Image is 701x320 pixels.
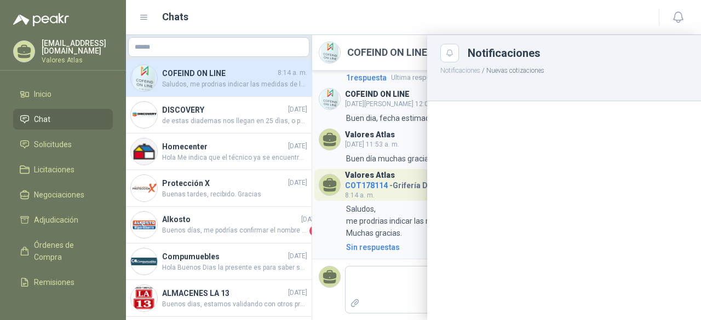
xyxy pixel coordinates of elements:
[162,9,188,25] h1: Chats
[468,48,688,59] div: Notificaciones
[13,159,113,180] a: Licitaciones
[34,138,72,150] span: Solicitudes
[13,13,69,26] img: Logo peakr
[440,67,480,74] button: Notificaciones
[42,39,113,55] p: [EMAIL_ADDRESS][DOMAIN_NAME]
[34,88,51,100] span: Inicio
[13,184,113,205] a: Negociaciones
[13,109,113,130] a: Chat
[34,113,50,125] span: Chat
[13,235,113,267] a: Órdenes de Compra
[13,134,113,155] a: Solicitudes
[34,239,102,263] span: Órdenes de Compra
[34,189,84,201] span: Negociaciones
[42,57,113,63] p: Valores Atlas
[34,276,74,288] span: Remisiones
[34,164,74,176] span: Licitaciones
[13,272,113,293] a: Remisiones
[13,84,113,104] a: Inicio
[13,210,113,230] a: Adjudicación
[34,214,78,226] span: Adjudicación
[440,44,459,62] button: Close
[427,62,701,76] p: / Nuevas cotizaciones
